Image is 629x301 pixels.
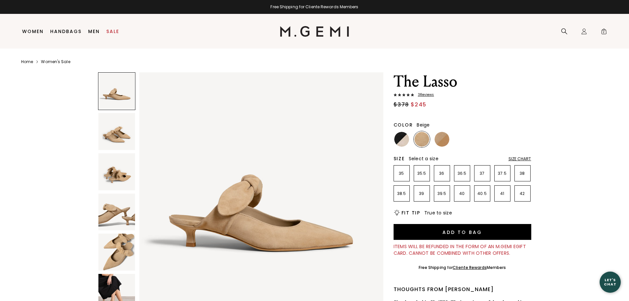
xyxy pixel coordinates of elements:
[21,59,33,64] a: Home
[98,113,135,150] img: The Lasso
[394,93,531,98] a: 3Reviews
[495,171,510,176] p: 37.5
[98,153,135,190] img: The Lasso
[106,29,119,34] a: Sale
[98,234,135,271] img: The Lasso
[515,191,530,196] p: 42
[394,101,409,109] span: $378
[453,265,487,270] a: Cliente Rewards
[411,101,427,109] span: $245
[394,285,531,293] div: Thoughts from [PERSON_NAME]
[434,191,450,196] p: 39.5
[600,278,621,286] div: Let's Chat
[394,132,409,147] img: Black/Sandstone
[424,209,452,216] span: True to size
[50,29,82,34] a: Handbags
[414,132,429,147] img: Beige
[419,265,506,270] div: Free Shipping for Members
[394,171,409,176] p: 35
[601,29,607,36] span: 2
[394,72,531,91] h1: The Lasso
[414,171,430,176] p: 35.5
[515,171,530,176] p: 38
[434,171,450,176] p: 36
[414,93,434,97] span: 3 Review s
[394,122,413,128] h2: Color
[474,191,490,196] p: 40.5
[409,155,438,162] span: Select a size
[280,26,349,37] img: M.Gemi
[98,194,135,231] img: The Lasso
[41,59,70,64] a: Women's Sale
[22,29,44,34] a: Women
[435,132,449,147] img: Light Tan
[394,224,531,240] button: Add to Bag
[402,210,420,215] h2: Fit Tip
[454,191,470,196] p: 40
[394,243,531,256] div: Items will be refunded in the form of an M.Gemi eGift Card. Cannot be combined with other offers.
[414,191,430,196] p: 39
[88,29,100,34] a: Men
[394,156,405,161] h2: Size
[394,191,409,196] p: 38.5
[417,122,430,128] span: Beige
[508,156,531,162] div: Size Chart
[454,171,470,176] p: 36.5
[495,191,510,196] p: 41
[474,171,490,176] p: 37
